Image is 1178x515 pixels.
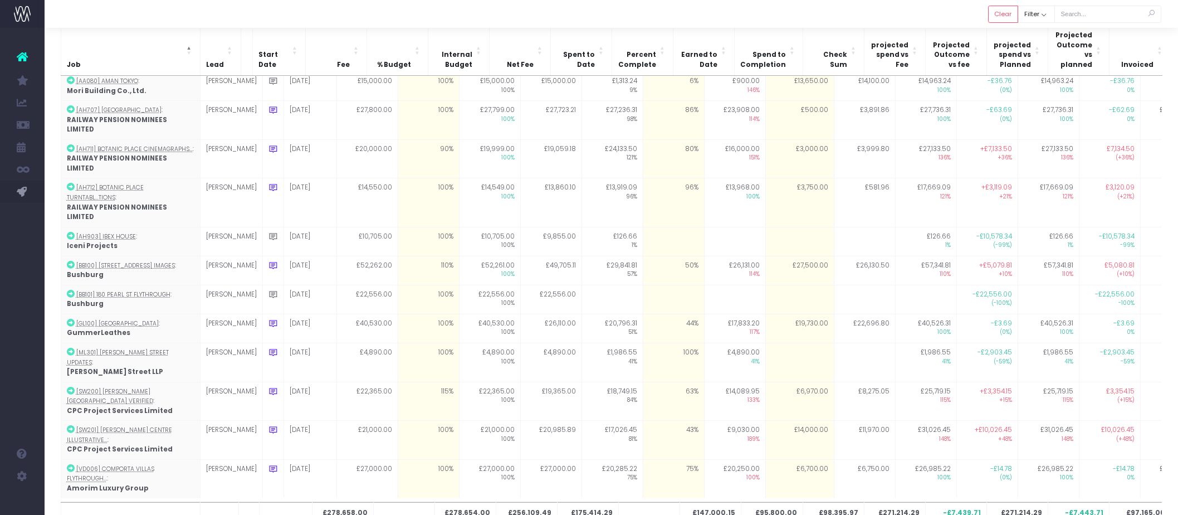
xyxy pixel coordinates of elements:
span: 121% [588,154,637,162]
span: (0%) [962,86,1012,95]
td: £18,749.15 [581,382,643,421]
td: £29,841.81 [581,256,643,285]
td: £22,556.00 [336,285,398,314]
td: £900.00 [704,72,765,101]
th: Fee: Activate to sort: Activate to sort [306,25,367,76]
span: projected spend vs Planned [993,41,1031,70]
span: 41% [1024,358,1073,366]
span: +£5,079.81 [979,261,1012,271]
td: £22,365.00 [336,382,398,421]
td: £17,026.45 [581,421,643,460]
td: £20,985.89 [520,421,581,460]
td: £19,365.00 [520,382,581,421]
strong: RAILWAY PENSION NOMINEES LIMITED [67,115,167,134]
td: £581.96 [834,178,895,227]
th: Lead: Activate to sort: Activate to sort [200,25,241,76]
td: [PERSON_NAME] [200,459,262,498]
span: Fee [337,60,350,70]
td: £27,500.00 [765,256,834,285]
td: £40,530.00 [459,314,520,343]
span: £3,120.09 [1106,183,1135,193]
span: 136% [1024,154,1073,162]
td: £27,133.50 [895,139,956,178]
span: 100% [710,193,760,201]
td: £26,110.00 [520,314,581,343]
td: £3,750.00 [765,178,834,227]
td: £1,986.55 [1018,343,1079,382]
strong: Bushburg [67,299,104,308]
td: £49,705.11 [520,256,581,285]
td: [PERSON_NAME] [200,139,262,178]
td: £20,250.00 [704,459,765,498]
span: 117% [710,328,760,337]
td: [PERSON_NAME] [200,285,262,314]
strong: Iceni Projects [67,241,118,250]
span: 1% [901,241,951,250]
span: Job [67,60,81,70]
td: £14,963.24 [895,72,956,101]
td: : [61,343,200,382]
td: £20,000.00 [336,139,398,178]
td: £13,650.00 [765,72,834,101]
td: [DATE] [283,72,336,101]
span: -£3.69 [1113,319,1135,329]
td: £17,669.09 [1018,178,1079,227]
th: Spent to Date: Activate to sort: Activate to sort [551,25,612,76]
td: 100% [398,421,459,460]
td: £20,285.22 [581,459,643,498]
td: 100% [398,459,459,498]
span: 100% [465,154,515,162]
span: +£7,133.50 [980,144,1012,154]
th: Job: Activate to invert sorting: Activate to invert sorting [61,25,200,76]
span: 100% [1024,86,1073,95]
td: £16,000.00 [704,139,765,178]
span: 41% [710,358,760,366]
td: [PERSON_NAME] [200,314,262,343]
abbr: [AA080] Aman Tokyo [76,77,138,85]
td: £57,341.81 [895,256,956,285]
td: £14,549.00 [459,178,520,227]
td: £22,696.80 [834,314,895,343]
span: 100% [465,241,515,250]
span: 1% [1024,241,1073,250]
td: £4,890.00 [459,343,520,382]
span: -£2,903.45 [977,348,1012,358]
td: £126.66 [895,227,956,256]
td: 100% [398,285,459,314]
span: 110% [901,270,951,279]
td: [DATE] [283,421,336,460]
td: : [61,256,200,285]
td: £14,963.24 [1018,72,1079,101]
span: +£3,119.09 [981,183,1012,193]
td: £19,999.00 [459,139,520,178]
span: 0% [1085,328,1135,337]
span: % Budget [377,60,411,70]
span: 100% [465,270,515,279]
span: Spend to Completion [740,50,786,70]
td: : [61,101,200,140]
th: projected spend vs Planned: Activate to sort: Activate to sort [987,25,1048,76]
td: £26,985.22 [1018,459,1079,498]
td: £3,891.86 [834,101,895,140]
span: 100% [465,193,515,201]
span: 98% [588,115,637,124]
strong: RAILWAY PENSION NOMINEES LIMITED [67,154,167,173]
td: £27,736.31 [1018,101,1079,140]
td: £17,833.20 [704,314,765,343]
span: 146% [710,86,760,95]
td: : [61,421,200,460]
td: £4,890.00 [704,343,765,382]
td: £3,999.80 [834,139,895,178]
td: £27,133.50 [1018,139,1079,178]
td: [DATE] [283,227,336,256]
span: -£22,556.00 [972,290,1012,300]
strong: GummerLeathes [67,328,130,337]
td: £26,131.00 [704,256,765,285]
span: 100% [901,328,951,337]
td: £15,000.00 [336,72,398,101]
td: [DATE] [283,459,336,498]
td: £14,089.95 [704,382,765,421]
td: [PERSON_NAME] [200,101,262,140]
span: 151% [710,154,760,162]
span: 136% [901,154,951,162]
